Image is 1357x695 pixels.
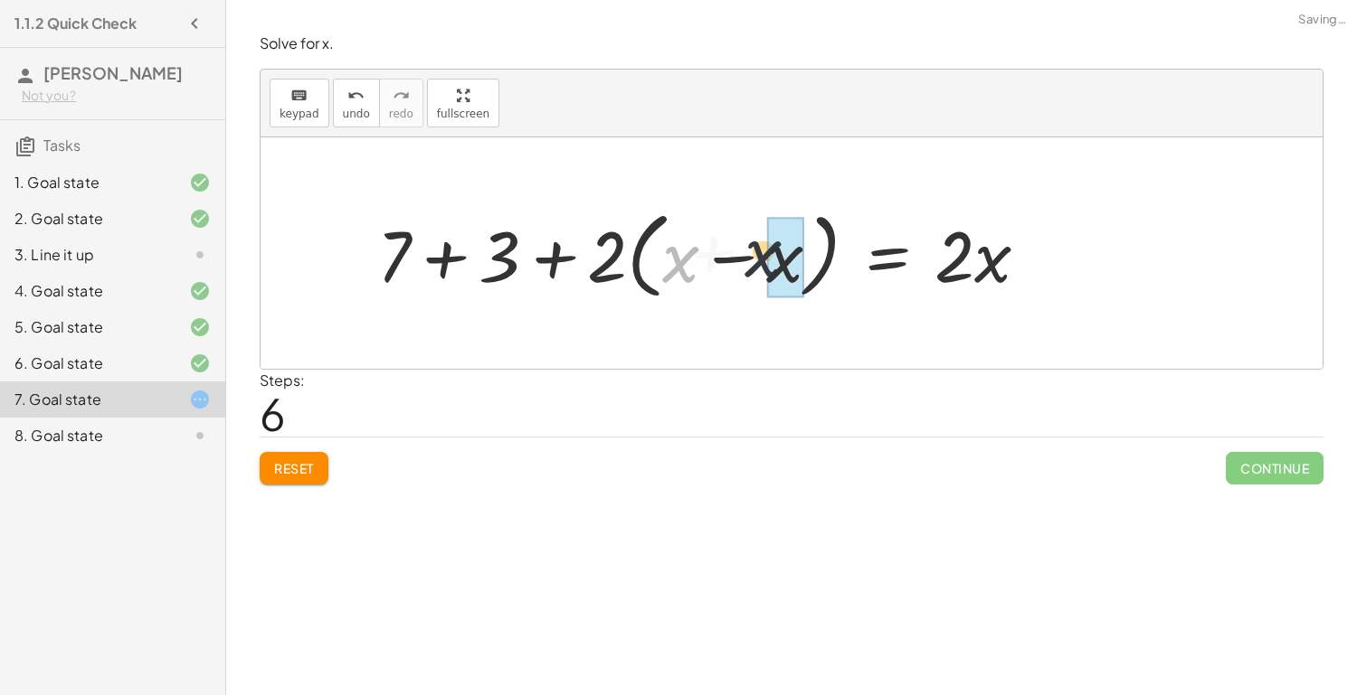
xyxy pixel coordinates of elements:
span: Saving… [1298,11,1346,29]
i: Task started. [189,389,211,410]
button: keyboardkeypad [270,79,329,127]
i: Task not started. [189,244,211,266]
span: undo [343,108,370,120]
i: Task finished and correct. [189,280,211,302]
span: redo [389,108,413,120]
span: fullscreen [437,108,489,120]
div: 7. Goal state [14,389,160,410]
div: 5. Goal state [14,316,160,338]
i: Task not started. [189,425,211,446]
p: Solve for x. [260,33,1324,54]
i: Task finished and correct. [189,352,211,374]
span: Reset [274,460,314,476]
label: Steps: [260,371,305,390]
span: keypad [280,108,319,120]
div: 3. Line it up [14,244,160,266]
span: 6 [260,386,286,441]
i: Task finished and correct. [189,172,211,193]
h4: 1.1.2 Quick Check [14,13,137,34]
div: 1. Goal state [14,172,160,193]
button: undoundo [333,79,380,127]
i: Task finished and correct. [189,208,211,230]
div: Not you? [22,87,211,105]
i: undo [347,85,365,107]
i: redo [393,85,410,107]
span: Tasks [43,136,81,155]
i: Task finished and correct. [189,316,211,338]
div: 2. Goal state [14,208,160,230]
button: Reset [260,452,328,484]
div: 8. Goal state [14,425,160,446]
button: fullscreen [427,79,499,127]
i: keyboard [290,85,308,107]
button: redoredo [379,79,423,127]
div: 4. Goal state [14,280,160,302]
div: 6. Goal state [14,352,160,374]
span: [PERSON_NAME] [43,62,183,83]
